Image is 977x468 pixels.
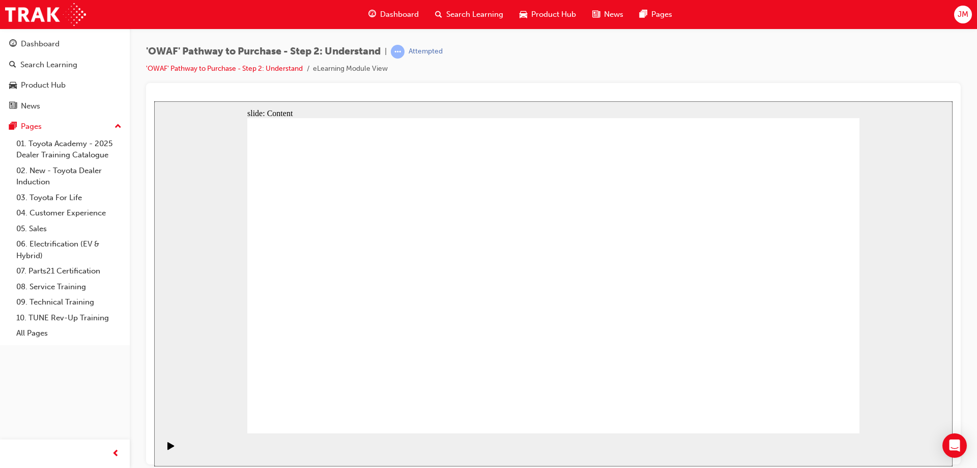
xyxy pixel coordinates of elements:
[360,4,427,25] a: guage-iconDashboard
[12,221,126,237] a: 05. Sales
[12,236,126,263] a: 06. Electrification (EV & Hybrid)
[651,9,672,20] span: Pages
[9,61,16,70] span: search-icon
[409,47,443,57] div: Attempted
[313,63,388,75] li: eLearning Module View
[9,122,17,131] span: pages-icon
[954,6,972,23] button: JM
[4,117,126,136] button: Pages
[12,190,126,206] a: 03. Toyota For Life
[146,46,381,58] span: 'OWAF' Pathway to Purchase - Step 2: Understand
[584,4,631,25] a: news-iconNews
[604,9,623,20] span: News
[511,4,584,25] a: car-iconProduct Hub
[380,9,419,20] span: Dashboard
[446,9,503,20] span: Search Learning
[427,4,511,25] a: search-iconSearch Learning
[4,33,126,117] button: DashboardSearch LearningProduct HubNews
[21,79,66,91] div: Product Hub
[385,46,387,58] span: |
[435,8,442,21] span: search-icon
[942,433,967,458] div: Open Intercom Messenger
[12,294,126,310] a: 09. Technical Training
[640,8,647,21] span: pages-icon
[12,279,126,295] a: 08. Service Training
[21,38,60,50] div: Dashboard
[4,76,126,95] a: Product Hub
[4,35,126,53] a: Dashboard
[21,121,42,132] div: Pages
[12,263,126,279] a: 07. Parts21 Certification
[12,325,126,341] a: All Pages
[5,340,22,357] button: Play (Ctrl+Alt+P)
[112,448,120,460] span: prev-icon
[114,120,122,133] span: up-icon
[631,4,680,25] a: pages-iconPages
[5,332,22,365] div: playback controls
[12,205,126,221] a: 04. Customer Experience
[5,3,86,26] img: Trak
[146,64,303,73] a: 'OWAF' Pathway to Purchase - Step 2: Understand
[20,59,77,71] div: Search Learning
[368,8,376,21] span: guage-icon
[12,310,126,326] a: 10. TUNE Rev-Up Training
[4,56,126,74] a: Search Learning
[391,45,405,59] span: learningRecordVerb_ATTEMPT-icon
[592,8,600,21] span: news-icon
[4,97,126,116] a: News
[9,81,17,90] span: car-icon
[12,163,126,190] a: 02. New - Toyota Dealer Induction
[531,9,576,20] span: Product Hub
[21,100,40,112] div: News
[9,102,17,111] span: news-icon
[9,40,17,49] span: guage-icon
[12,136,126,163] a: 01. Toyota Academy - 2025 Dealer Training Catalogue
[958,9,968,20] span: JM
[520,8,527,21] span: car-icon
